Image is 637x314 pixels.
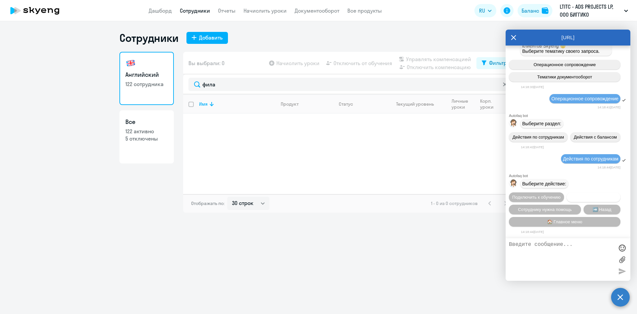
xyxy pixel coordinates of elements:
[480,98,494,110] div: Корп. уроки
[244,7,287,14] a: Начислить уроки
[125,58,136,68] img: english
[199,101,208,107] div: Имя
[598,105,620,109] time: 14:18:41[DATE]
[489,59,507,67] div: Фильтр
[509,205,581,214] button: Сотруднику нужна помощь
[125,80,168,88] p: 122 сотрудника
[476,57,512,69] button: Фильтр
[513,135,564,140] span: Действия по сотрудникам
[617,255,627,264] label: Лимит 10 файлов
[522,121,561,126] span: Выберите раздел:
[518,207,572,212] span: Сотруднику нужна помощь
[598,165,620,169] time: 14:18:44[DATE]
[574,135,617,140] span: Действия с балансом
[509,60,620,69] button: Операционное сопровождение
[452,98,474,110] div: Личные уроки
[521,85,544,89] time: 14:18:33[DATE]
[125,70,168,79] h3: Английский
[396,101,434,107] div: Текущий уровень
[509,119,518,129] img: bot avatar
[584,205,621,214] button: ➡️ Назад
[518,4,552,17] button: Балансbalance
[556,3,631,19] button: LTITC - ADS PROJECTS LP, ООО БИГГИКО
[199,34,223,42] div: Добавить
[522,7,539,15] div: Баланс
[521,230,544,234] time: 14:18:44[DATE]
[563,156,618,161] span: Действия по сотрудникам
[474,4,496,17] button: RU
[509,132,568,142] button: Действия по сотрудникам
[509,192,564,202] button: Подключить к обучению
[188,59,225,67] span: Вы выбрали: 0
[593,207,611,212] span: ➡️ Назад
[186,32,228,44] button: Добавить
[119,110,174,163] a: Все122 активно5 отключены
[509,114,630,118] div: Autofaq bot
[522,181,566,186] span: Выберите действие:
[119,52,174,105] a: Английский122 сотрудника
[509,174,630,178] div: Autofaq bot
[551,96,618,101] span: Операционное сопровождение
[560,3,621,19] p: LTITC - ADS PROJECTS LP, ООО БИГГИКО
[509,179,518,189] img: bot avatar
[522,38,600,54] span: Привет, я отвечаю на вопросы B2B клиентов Skyeng 🙂 Выберите тематику своего запроса.
[188,78,512,91] input: Поиск по имени, email, продукту или статусу
[149,7,172,14] a: Дашборд
[125,135,168,142] p: 5 отключены
[452,98,470,110] div: Личные уроки
[281,101,333,107] div: Продукт
[339,101,353,107] div: Статус
[119,31,178,45] h1: Сотрудники
[180,7,210,14] a: Сотрудники
[347,7,382,14] a: Все продукты
[125,128,168,135] p: 122 активно
[567,192,620,202] button: Отключить от обучения
[509,217,620,227] button: 🏠 Главное меню
[542,7,548,14] img: balance
[125,118,168,126] h3: Все
[480,98,499,110] div: Корп. уроки
[218,7,236,14] a: Отчеты
[547,219,582,224] span: 🏠 Главное меню
[509,72,620,82] button: Тематики документооборот
[521,145,544,149] time: 14:18:42[DATE]
[281,101,299,107] div: Продукт
[431,200,478,206] span: 1 - 0 из 0 сотрудников
[570,195,617,200] span: Отключить от обучения
[199,101,275,107] div: Имя
[390,101,446,107] div: Текущий уровень
[512,195,561,200] span: Подключить к обучению
[479,7,485,15] span: RU
[191,200,225,206] span: Отображать по:
[533,62,596,67] span: Операционное сопровождение
[570,132,620,142] button: Действия с балансом
[537,74,592,79] span: Тематики документооборот
[339,101,384,107] div: Статус
[295,7,339,14] a: Документооборот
